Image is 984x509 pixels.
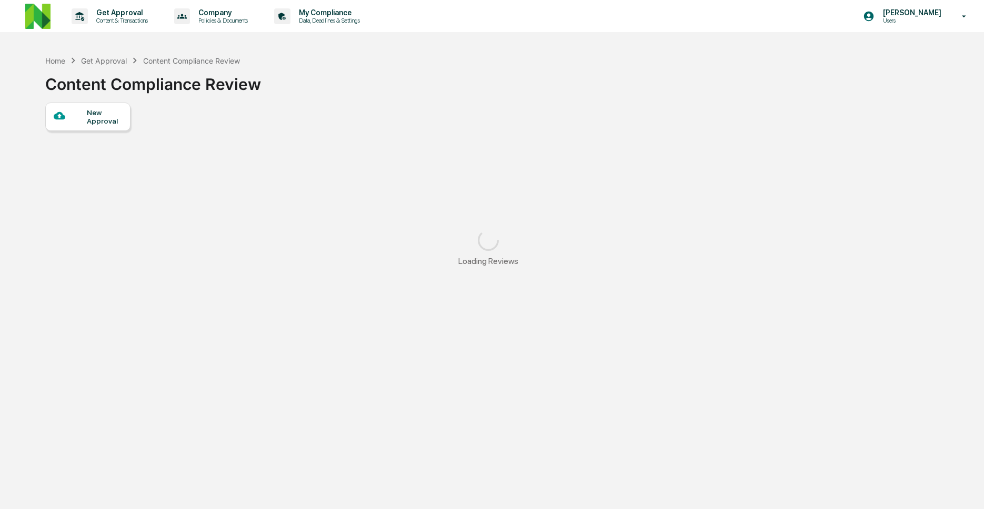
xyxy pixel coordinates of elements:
p: Policies & Documents [190,17,253,24]
p: [PERSON_NAME] [875,8,947,17]
img: logo [25,4,51,29]
p: Company [190,8,253,17]
div: Content Compliance Review [143,56,240,65]
p: Content & Transactions [88,17,153,24]
div: Content Compliance Review [45,66,261,94]
div: Home [45,56,65,65]
div: New Approval [87,108,122,125]
div: Loading Reviews [458,256,518,266]
p: Get Approval [88,8,153,17]
p: Users [875,17,947,24]
p: My Compliance [290,8,365,17]
p: Data, Deadlines & Settings [290,17,365,24]
div: Get Approval [81,56,127,65]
